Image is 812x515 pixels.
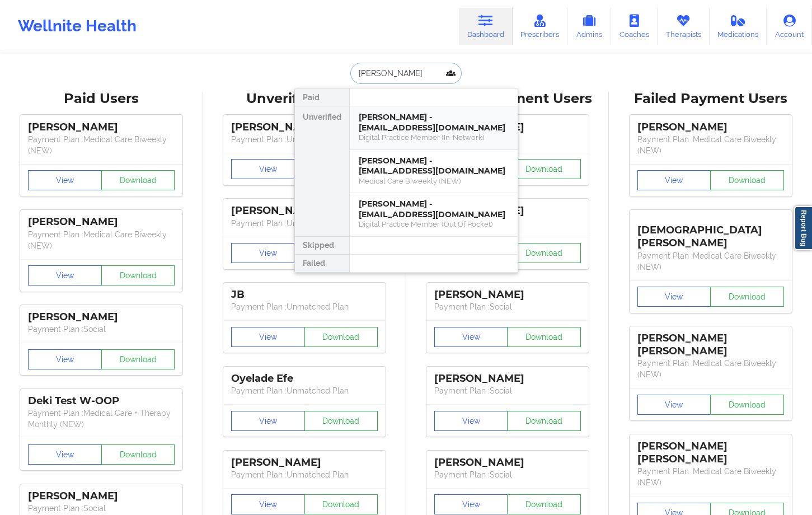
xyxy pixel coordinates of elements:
[231,301,378,312] p: Payment Plan : Unmatched Plan
[617,90,804,107] div: Failed Payment Users
[507,243,581,263] button: Download
[459,8,513,45] a: Dashboard
[28,503,175,514] p: Payment Plan : Social
[637,395,711,415] button: View
[8,90,195,107] div: Paid Users
[434,469,581,480] p: Payment Plan : Social
[231,327,305,347] button: View
[28,311,175,324] div: [PERSON_NAME]
[637,287,711,307] button: View
[231,218,378,229] p: Payment Plan : Unmatched Plan
[231,469,378,480] p: Payment Plan : Unmatched Plan
[28,170,102,190] button: View
[710,395,784,415] button: Download
[28,395,175,408] div: Deki Test W-OOP
[295,106,349,237] div: Unverified
[28,134,175,156] p: Payment Plan : Medical Care Biweekly (NEW)
[304,494,378,514] button: Download
[637,466,784,488] p: Payment Plan : Medical Care Biweekly (NEW)
[637,121,784,134] div: [PERSON_NAME]
[637,134,784,156] p: Payment Plan : Medical Care Biweekly (NEW)
[359,176,509,186] div: Medical Care Biweekly (NEW)
[28,444,102,465] button: View
[434,411,508,431] button: View
[28,324,175,335] p: Payment Plan : Social
[434,301,581,312] p: Payment Plan : Social
[231,159,305,179] button: View
[101,444,175,465] button: Download
[434,385,581,396] p: Payment Plan : Social
[567,8,611,45] a: Admins
[28,265,102,285] button: View
[359,219,509,229] div: Digital Practice Member (Out Of Pocket)
[434,456,581,469] div: [PERSON_NAME]
[304,411,378,431] button: Download
[231,204,378,217] div: [PERSON_NAME]
[231,385,378,396] p: Payment Plan : Unmatched Plan
[28,229,175,251] p: Payment Plan : Medical Care Biweekly (NEW)
[295,255,349,273] div: Failed
[295,88,349,106] div: Paid
[507,327,581,347] button: Download
[231,411,305,431] button: View
[767,8,812,45] a: Account
[211,90,398,107] div: Unverified Users
[359,112,509,133] div: [PERSON_NAME] - [EMAIL_ADDRESS][DOMAIN_NAME]
[434,372,581,385] div: [PERSON_NAME]
[304,327,378,347] button: Download
[28,216,175,228] div: [PERSON_NAME]
[507,159,581,179] button: Download
[231,288,378,301] div: JB
[637,358,784,380] p: Payment Plan : Medical Care Biweekly (NEW)
[794,206,812,250] a: Report Bug
[513,8,568,45] a: Prescribers
[359,133,509,142] div: Digital Practice Member (In-Network)
[637,250,784,273] p: Payment Plan : Medical Care Biweekly (NEW)
[507,494,581,514] button: Download
[611,8,658,45] a: Coaches
[231,494,305,514] button: View
[28,490,175,503] div: [PERSON_NAME]
[434,327,508,347] button: View
[658,8,710,45] a: Therapists
[359,156,509,176] div: [PERSON_NAME] - [EMAIL_ADDRESS][DOMAIN_NAME]
[359,199,509,219] div: [PERSON_NAME] - [EMAIL_ADDRESS][DOMAIN_NAME]
[28,408,175,430] p: Payment Plan : Medical Care + Therapy Monthly (NEW)
[28,349,102,369] button: View
[434,288,581,301] div: [PERSON_NAME]
[231,456,378,469] div: [PERSON_NAME]
[101,265,175,285] button: Download
[710,8,767,45] a: Medications
[101,170,175,190] button: Download
[637,440,784,466] div: [PERSON_NAME] [PERSON_NAME]
[231,243,305,263] button: View
[710,287,784,307] button: Download
[295,237,349,255] div: Skipped
[637,332,784,358] div: [PERSON_NAME] [PERSON_NAME]
[434,494,508,514] button: View
[507,411,581,431] button: Download
[637,216,784,250] div: [DEMOGRAPHIC_DATA][PERSON_NAME]
[101,349,175,369] button: Download
[28,121,175,134] div: [PERSON_NAME]
[231,134,378,145] p: Payment Plan : Unmatched Plan
[231,372,378,385] div: Oyelade Efe
[231,121,378,134] div: [PERSON_NAME]
[637,170,711,190] button: View
[710,170,784,190] button: Download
